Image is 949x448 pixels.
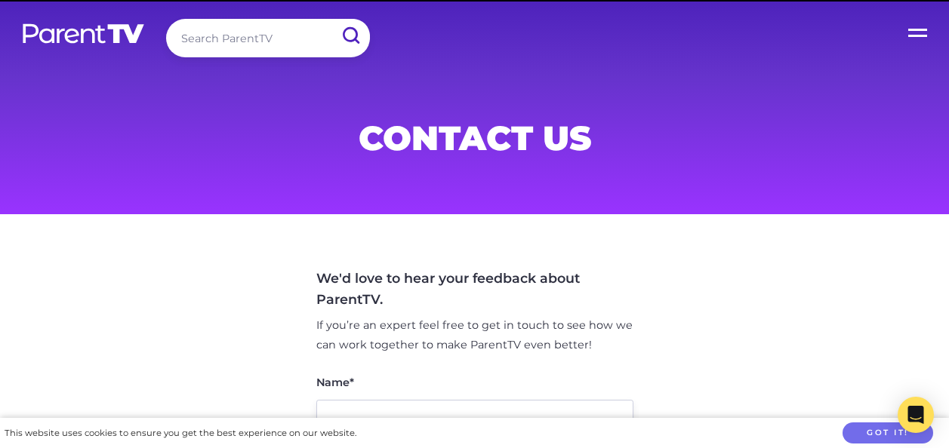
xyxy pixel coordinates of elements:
img: parenttv-logo-white.4c85aaf.svg [21,23,146,44]
button: Got it! [843,422,933,444]
input: Search ParentTV [166,19,370,57]
input: Submit [331,19,370,53]
h4: We'd love to hear your feedback about ParentTV. [316,268,633,310]
div: This website uses cookies to ensure you get the best experience on our website. [5,425,356,441]
div: Open Intercom Messenger [898,397,934,433]
label: Name* [316,377,354,388]
h1: Contact Us [111,123,839,153]
p: If you’re an expert feel free to get in touch to see how we can work together to make ParentTV ev... [316,316,633,355]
